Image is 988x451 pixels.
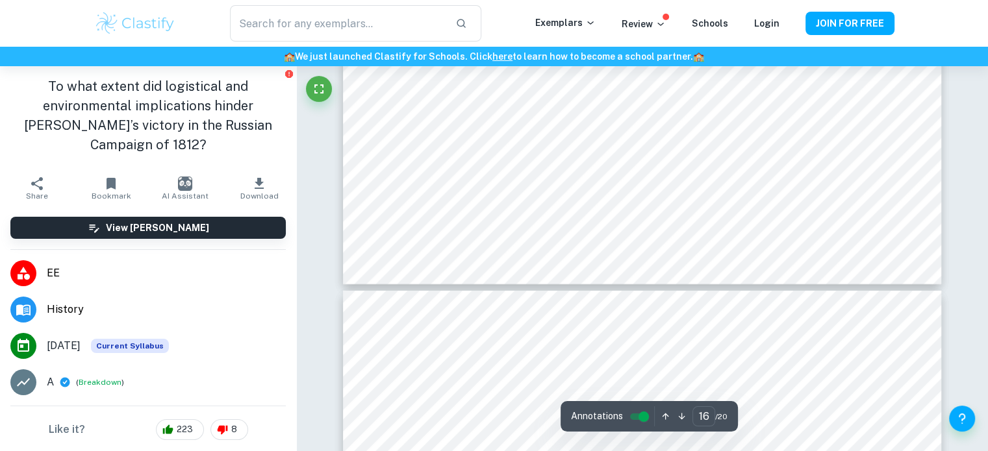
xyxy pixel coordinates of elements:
p: Review [622,17,666,31]
span: 8 [224,423,244,436]
span: Bookmark [92,191,131,201]
span: Download [240,191,279,201]
span: Current Syllabus [91,339,169,353]
h6: We just launched Clastify for Schools. Click to learn how to become a school partner. [3,49,985,64]
span: EE [47,265,286,281]
button: Fullscreen [306,76,332,102]
p: A [47,374,54,390]
button: Bookmark [74,170,148,206]
span: History [47,302,286,317]
button: Breakdown [79,376,121,388]
img: AI Assistant [178,177,192,191]
h1: To what extent did logistical and environmental implications hinder [PERSON_NAME]’s victory in th... [10,77,286,154]
button: Download [222,170,296,206]
button: AI Assistant [148,170,222,206]
span: Share [26,191,48,201]
span: 🏫 [693,51,704,62]
span: / 20 [715,411,728,422]
div: This exemplar is based on the current syllabus. Feel free to refer to it for inspiration/ideas wh... [91,339,169,353]
h6: Like it? [49,422,85,437]
input: Search for any exemplars... [230,5,444,42]
span: 🏫 [284,51,295,62]
button: JOIN FOR FREE [805,12,894,35]
button: Report issue [284,69,294,79]
h6: View [PERSON_NAME] [106,221,209,235]
button: View [PERSON_NAME] [10,217,286,239]
span: ( ) [76,376,124,389]
div: 8 [210,419,248,440]
a: Schools [692,18,728,29]
span: Annotations [571,409,623,423]
span: AI Assistant [162,191,209,201]
span: 223 [170,423,200,436]
span: [DATE] [47,338,81,354]
img: Clastify logo [94,10,177,36]
button: Help and Feedback [949,406,975,432]
div: 223 [156,419,204,440]
a: here [492,51,513,62]
p: Exemplars [535,16,596,30]
a: Login [754,18,779,29]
